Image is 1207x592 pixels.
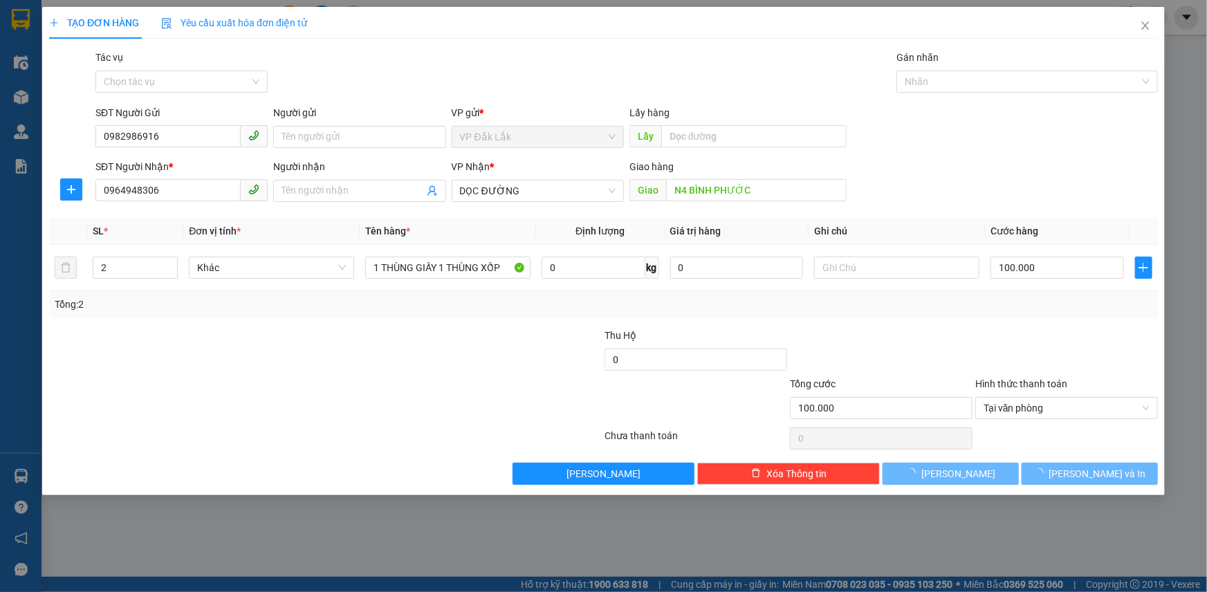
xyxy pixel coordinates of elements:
span: TẠO ĐƠN HÀNG [49,17,139,28]
span: Lấy [629,125,661,147]
button: [PERSON_NAME] và In [1022,463,1158,485]
span: Tên hàng [365,225,410,237]
span: VP Nhận [452,161,490,172]
span: loading [906,468,921,478]
label: Tác vụ [95,52,123,63]
span: plus [49,18,59,28]
span: Yêu cầu xuất hóa đơn điện tử [161,17,307,28]
button: plus [60,178,82,201]
button: Close [1126,7,1165,46]
span: close [1140,20,1151,31]
th: Ghi chú [809,218,985,245]
div: SĐT Người Nhận [95,159,268,174]
span: [PERSON_NAME] [566,466,641,481]
div: Tổng: 2 [55,297,466,312]
div: VP gửi [452,105,624,120]
span: Lấy hàng [629,107,670,118]
span: Giao hàng [629,161,674,172]
span: plus [1136,262,1152,273]
span: delete [751,468,761,479]
input: 0 [670,257,804,279]
span: user-add [427,185,438,196]
span: Đơn vị tính [189,225,241,237]
span: VP Đắk Lắk [460,127,616,147]
span: Khác [197,257,346,278]
span: Tại văn phòng [984,398,1150,418]
span: SL [93,225,104,237]
input: Dọc đường [666,179,847,201]
button: delete [55,257,77,279]
label: Gán nhãn [896,52,939,63]
span: DỌC ĐƯỜNG [460,181,616,201]
span: [PERSON_NAME] và In [1049,466,1146,481]
label: Hình thức thanh toán [975,378,1067,389]
img: icon [161,18,172,29]
button: [PERSON_NAME] [513,463,695,485]
span: kg [645,257,659,279]
span: Cước hàng [991,225,1038,237]
span: Thu Hộ [605,330,636,341]
input: VD: Bàn, Ghế [365,257,531,279]
span: Giá trị hàng [670,225,721,237]
span: Định lượng [575,225,625,237]
span: phone [248,130,259,141]
span: Xóa Thông tin [766,466,827,481]
button: deleteXóa Thông tin [697,463,880,485]
div: Người nhận [273,159,445,174]
div: SĐT Người Gửi [95,105,268,120]
span: [PERSON_NAME] [921,466,995,481]
input: Dọc đường [661,125,847,147]
input: Ghi Chú [814,257,979,279]
span: phone [248,184,259,195]
button: [PERSON_NAME] [883,463,1019,485]
span: loading [1034,468,1049,478]
span: Tổng cước [790,378,836,389]
button: plus [1135,257,1152,279]
div: Người gửi [273,105,445,120]
span: Giao [629,179,666,201]
span: plus [61,184,82,195]
div: Chưa thanh toán [604,428,789,452]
